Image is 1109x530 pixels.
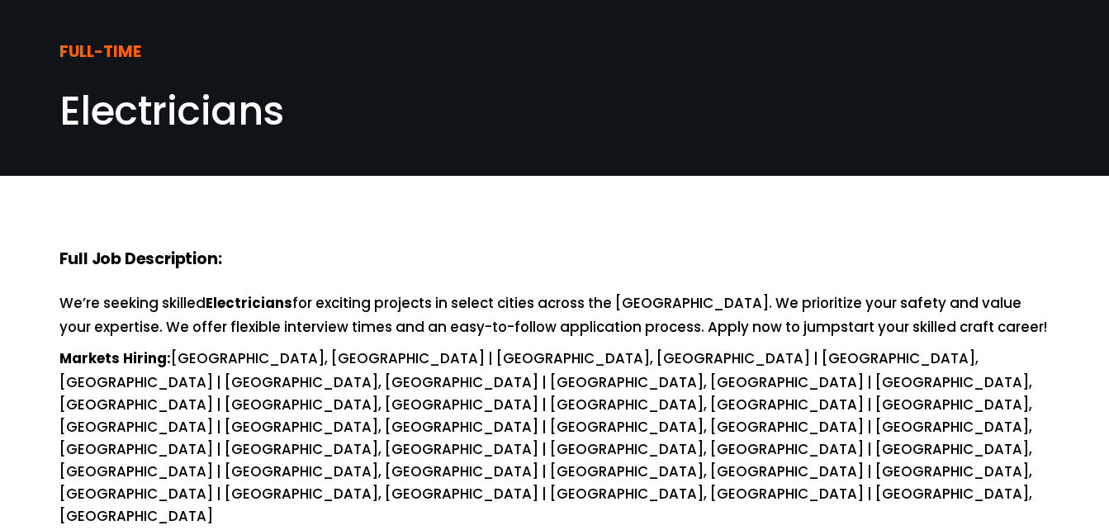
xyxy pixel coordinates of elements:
strong: Markets Hiring: [59,348,171,371]
p: [GEOGRAPHIC_DATA], [GEOGRAPHIC_DATA] | [GEOGRAPHIC_DATA], [GEOGRAPHIC_DATA] | [GEOGRAPHIC_DATA], ... [59,348,1050,527]
p: We’re seeking skilled for exciting projects in select cities across the [GEOGRAPHIC_DATA]. We pri... [59,292,1050,338]
strong: FULL-TIME [59,40,141,67]
span: Electricians [59,83,284,139]
strong: Full Job Description: [59,247,222,274]
strong: Electricians [206,292,292,316]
